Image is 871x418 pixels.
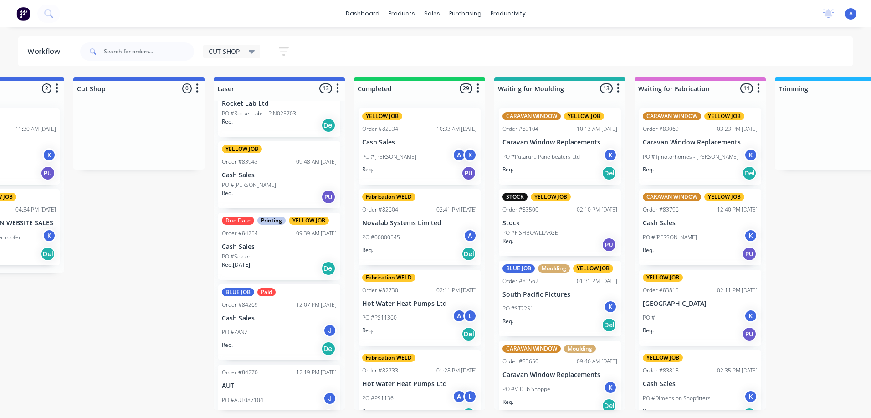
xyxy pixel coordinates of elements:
[323,392,337,405] div: J
[41,247,55,261] div: Del
[502,229,558,237] p: PO #FISHBOWLLARGE
[502,206,538,214] div: Order #83500
[643,366,679,375] div: Order #83818
[639,270,761,346] div: YELLOW JOBOrder #8381502:11 PM [DATE][GEOGRAPHIC_DATA]PO #KReq.PU
[420,7,445,21] div: sales
[499,189,621,256] div: STOCKYELLOW JOBOrder #8350002:10 PM [DATE]StockPO #FISHBOWLLARGEReq.PU
[296,229,337,237] div: 09:39 AM [DATE]
[502,385,550,393] p: PO #V-Dub Shoppe
[218,284,340,361] div: BLUE JOBPaidOrder #8426912:07 PM [DATE]Cash SalesPO #ZANZJReq.Del
[362,326,373,335] p: Req.
[41,166,55,181] div: PU
[604,300,617,314] div: K
[604,381,617,394] div: K
[362,219,477,227] p: Novalab Systems Limited
[717,125,758,133] div: 03:23 PM [DATE]
[502,371,617,379] p: Caravan Window Replacements
[42,148,56,162] div: K
[502,165,513,174] p: Req.
[362,193,415,201] div: Fabrication WELD
[362,165,373,174] p: Req.
[15,125,56,133] div: 11:30 AM [DATE]
[502,237,513,245] p: Req.
[362,314,397,322] p: PO #PS11360
[643,165,654,174] p: Req.
[222,261,250,269] p: Req. [DATE]
[222,328,248,336] p: PO #ZANZ
[222,315,337,322] p: Cash Sales
[42,229,56,243] div: K
[452,148,466,162] div: A
[436,125,477,133] div: 10:33 AM [DATE]
[362,366,398,375] div: Order #82733
[296,301,337,309] div: 12:07 PM [DATE]
[222,145,262,153] div: YELLOW JOB
[604,148,617,162] div: K
[643,300,758,308] p: [GEOGRAPHIC_DATA]
[717,206,758,214] div: 12:40 PM [DATE]
[362,300,477,308] p: Hot Water Heat Pumps Ltd
[717,366,758,375] div: 02:35 PM [DATE]
[436,366,477,375] div: 01:28 PM [DATE]
[222,341,233,349] p: Req.
[362,112,402,120] div: YELLOW JOB
[362,153,416,161] p: PO #[PERSON_NAME]
[362,139,477,146] p: Cash Sales
[463,309,477,323] div: L
[502,153,580,161] p: PO #Putaruru Panelbeaters Ltd
[27,46,65,57] div: Workflow
[222,100,337,108] p: Rocket Lab Ltd
[602,398,616,413] div: Del
[643,139,758,146] p: Caravan Window Replacements
[643,407,654,415] p: Req.
[222,368,258,377] div: Order #84270
[742,166,757,181] div: Del
[643,233,697,242] p: PO #[PERSON_NAME]
[218,213,340,280] div: Due DatePrintingYELLOW JOBOrder #8425409:39 AM [DATE]Cash SalesPO #SektorReq.[DATE]Del
[742,327,757,341] div: PU
[643,219,758,227] p: Cash Sales
[502,277,538,285] div: Order #83562
[461,327,476,341] div: Del
[744,148,758,162] div: K
[643,274,683,282] div: YELLOW JOB
[362,206,398,214] div: Order #82604
[461,166,476,181] div: PU
[321,118,336,133] div: Del
[602,166,616,181] div: Del
[502,219,617,227] p: Stock
[321,341,336,356] div: Del
[744,390,758,403] div: K
[445,7,486,21] div: purchasing
[704,112,744,120] div: YELLOW JOB
[463,229,477,243] div: A
[222,253,251,261] p: PO #Sektor
[16,7,30,21] img: Factory
[362,233,400,242] p: PO #00000545
[502,345,561,353] div: CARAVAN WINDOW
[359,270,481,346] div: Fabrication WELDOrder #8273002:11 PM [DATE]Hot Water Heat Pumps LtdPO #PS11360ALReq.Del
[15,206,56,214] div: 04:34 PM [DATE]
[717,286,758,294] div: 02:11 PM [DATE]
[643,246,654,254] p: Req.
[296,368,337,377] div: 12:19 PM [DATE]
[499,108,621,185] div: CARAVAN WINDOWYELLOW JOBOrder #8310410:13 AM [DATE]Caravan Window ReplacementsPO #Putaruru Panelb...
[362,394,397,403] p: PO #PS11361
[436,286,477,294] div: 02:11 PM [DATE]
[744,229,758,243] div: K
[222,158,258,166] div: Order #83943
[564,345,596,353] div: Moulding
[323,324,337,337] div: J
[602,237,616,252] div: PU
[359,108,481,185] div: YELLOW JOBOrder #8253410:33 AM [DATE]Cash SalesPO #[PERSON_NAME]AKReq.PU
[502,139,617,146] p: Caravan Window Replacements
[222,396,263,404] p: PO #AUT087104
[362,125,398,133] div: Order #82534
[362,286,398,294] div: Order #82730
[321,190,336,204] div: PU
[499,261,621,337] div: BLUE JOBMouldingYELLOW JOBOrder #8356201:31 PM [DATE]South Pacific PicturesPO #ST2251KReq.Del
[362,246,373,254] p: Req.
[222,217,254,225] div: Due Date
[643,326,654,335] p: Req.
[502,125,538,133] div: Order #83104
